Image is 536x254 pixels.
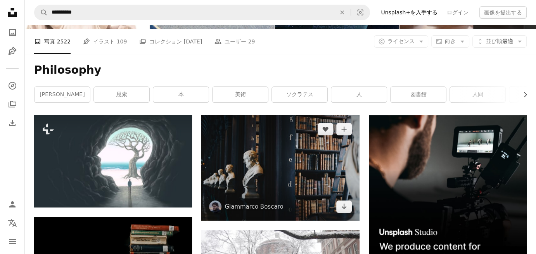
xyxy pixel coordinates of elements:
[5,115,20,131] a: ダウンロード履歴
[35,5,48,20] button: Unsplashで検索する
[336,200,352,213] a: ダウンロード
[5,197,20,212] a: ログイン / 登録する
[376,6,442,19] a: Unsplash+を入手する
[5,97,20,112] a: コレクション
[331,87,387,102] a: 人
[214,29,255,54] a: ユーザー 29
[391,87,446,102] a: 図書館
[34,158,192,165] a: 脳、木、洞窟。心、自然、精神的なコンセプトのアイデア。シュールなアート。風景画。ファンタジーアートワーク。概念図。
[472,35,527,48] button: 並び順最適
[94,87,149,102] a: 思索
[5,43,20,59] a: イラスト
[248,37,255,46] span: 29
[5,234,20,249] button: メニュー
[387,38,415,44] span: ライセンス
[5,5,20,22] a: ホーム — Unsplash
[153,87,209,102] a: 本
[139,29,202,54] a: コレクション [DATE]
[83,29,127,54] a: イラスト 109
[184,37,202,46] span: [DATE]
[351,5,370,20] button: ビジュアル検索
[486,38,513,45] span: 最適
[201,115,359,220] img: 黒い木の棚の上の本ロット
[486,38,502,44] span: 並び順
[117,37,127,46] span: 109
[35,87,90,102] a: [PERSON_NAME]
[34,115,192,207] img: 脳、木、洞窟。心、自然、精神的なコンセプトのアイデア。シュールなアート。風景画。ファンタジーアートワーク。概念図。
[518,87,527,102] button: リストを右にスクロールする
[213,87,268,102] a: 美術
[5,215,20,231] button: 言語
[450,87,505,102] a: 人間
[431,35,469,48] button: 向き
[34,5,370,20] form: サイト内でビジュアルを探す
[374,35,428,48] button: ライセンス
[225,203,283,211] a: Giammarco Boscaro
[5,25,20,40] a: 写真
[334,5,351,20] button: 全てクリア
[318,123,333,135] button: いいね！
[5,78,20,93] a: 探す
[442,6,473,19] a: ログイン
[209,200,221,213] img: Giammarco Boscaroのプロフィールを見る
[336,123,352,135] button: コレクションに追加する
[201,164,359,171] a: 黒い木の棚の上の本ロット
[34,63,527,77] h1: Philosophy
[479,6,527,19] button: 画像を提出する
[272,87,327,102] a: ソクラテス
[445,38,456,44] span: 向き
